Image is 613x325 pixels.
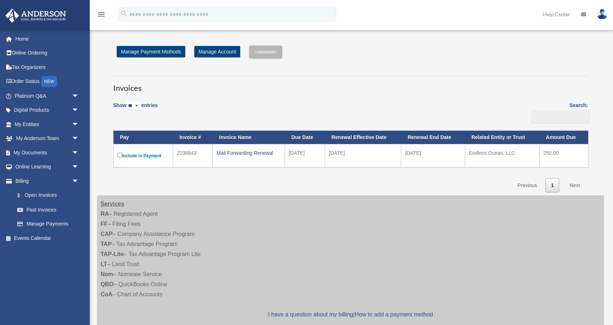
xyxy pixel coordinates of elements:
strong: LT [101,261,107,267]
span: arrow_drop_down [72,103,86,118]
input: Include in Payment [117,153,122,157]
strong: CoA [101,291,112,297]
p: | [101,310,600,320]
a: 1 [545,178,559,193]
a: Home [5,32,90,46]
strong: TAP-Lite [101,251,124,257]
span: $ [21,191,25,200]
a: Online Learningarrow_drop_down [5,160,90,174]
span: arrow_drop_down [72,145,86,160]
span: arrow_drop_down [72,174,86,189]
select: Showentries [126,102,141,110]
i: search [120,10,128,18]
span: arrow_drop_down [72,160,86,175]
img: User Pic [597,9,608,19]
strong: Nom [101,271,113,277]
a: Online Ordering [5,46,90,60]
a: Past Invoices [10,203,86,217]
td: [DATE] [285,144,325,167]
strong: Services [101,201,124,207]
span: arrow_drop_down [72,117,86,132]
strong: TAP [101,241,112,247]
a: Manage Payment Methods [117,46,185,57]
td: [DATE] [401,144,465,167]
th: Related Entity or Trust: activate to sort column ascending [465,131,539,144]
a: Next [564,178,585,193]
strong: QBO [101,281,113,287]
strong: FF [101,221,108,227]
strong: CAP [101,231,113,237]
a: Order StatusNEW [5,74,90,89]
span: arrow_drop_down [72,89,86,103]
a: Events Calendar [5,231,90,245]
a: Platinum Q&Aarrow_drop_down [5,89,90,103]
td: Endless Ocean, LLC [465,144,539,167]
a: Digital Productsarrow_drop_down [5,103,90,117]
th: Pay: activate to sort column descending [113,131,173,144]
strong: RA [101,211,109,217]
a: Manage Account [194,46,240,57]
th: Invoice #: activate to sort column ascending [173,131,213,144]
a: Tax Organizers [5,60,90,74]
input: Search: [530,110,590,124]
td: [DATE] [325,144,401,167]
td: 250.00 [539,144,588,167]
a: I have a question about my billing [268,311,353,317]
a: My Documentsarrow_drop_down [5,145,90,160]
label: Show entries [113,101,158,117]
th: Invoice Name: activate to sort column ascending [213,131,285,144]
th: Renewal Effective Date: activate to sort column ascending [325,131,401,144]
label: Search: [528,101,588,123]
label: Include in Payment [117,151,169,160]
div: Mail Forwarding Renewal [217,148,281,158]
a: My Entitiesarrow_drop_down [5,117,90,131]
a: Manage Payments [10,217,86,231]
th: Amount Due: activate to sort column ascending [539,131,588,144]
a: Billingarrow_drop_down [5,174,86,188]
a: $Open Invoices [10,188,83,203]
a: My Anderson Teamarrow_drop_down [5,131,90,146]
a: menu [97,13,106,19]
i: menu [97,10,106,19]
th: Due Date: activate to sort column ascending [285,131,325,144]
td: 2238843 [173,144,213,167]
h3: Invoices [113,76,588,94]
div: NEW [41,76,57,87]
a: How to add a payment method [355,311,433,317]
th: Renewal End Date: activate to sort column ascending [401,131,465,144]
span: arrow_drop_down [72,131,86,146]
a: Previous [512,178,542,193]
img: Anderson Advisors Platinum Portal [3,9,68,23]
